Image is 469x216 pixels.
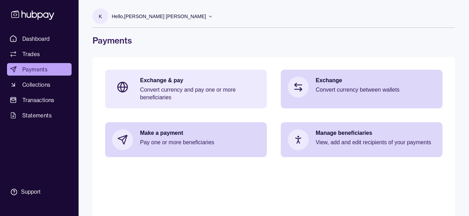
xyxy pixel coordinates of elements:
a: ExchangeConvert currency between wallets [281,70,442,105]
a: Transactions [7,94,72,106]
p: View, add and edit recipients of your payments [316,139,435,146]
span: Statements [22,111,52,119]
a: Collections [7,78,72,91]
p: Exchange & pay [140,77,260,84]
p: Convert currency and pay one or more beneficiaries [140,86,260,101]
a: Support [7,185,72,199]
a: Payments [7,63,72,76]
a: Statements [7,109,72,122]
span: Payments [22,65,47,74]
p: Convert currency between wallets [316,86,435,94]
span: Dashboard [22,34,50,43]
a: Trades [7,48,72,60]
a: Make a paymentPay one or more beneficiaries [105,122,267,157]
p: Manage beneficiaries [316,129,435,137]
span: Transactions [22,96,54,104]
h1: Payments [93,35,455,46]
span: Trades [22,50,40,58]
p: Exchange [316,77,435,84]
p: Make a payment [140,129,260,137]
p: Pay one or more beneficiaries [140,139,260,146]
span: Collections [22,80,50,89]
p: Hello, [PERSON_NAME] [PERSON_NAME] [112,13,206,20]
div: Support [21,188,41,196]
a: Dashboard [7,32,72,45]
p: K [99,13,102,20]
a: Manage beneficiariesView, add and edit recipients of your payments [281,122,442,157]
a: Exchange & payConvert currency and pay one or more beneficiaries [105,70,267,108]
